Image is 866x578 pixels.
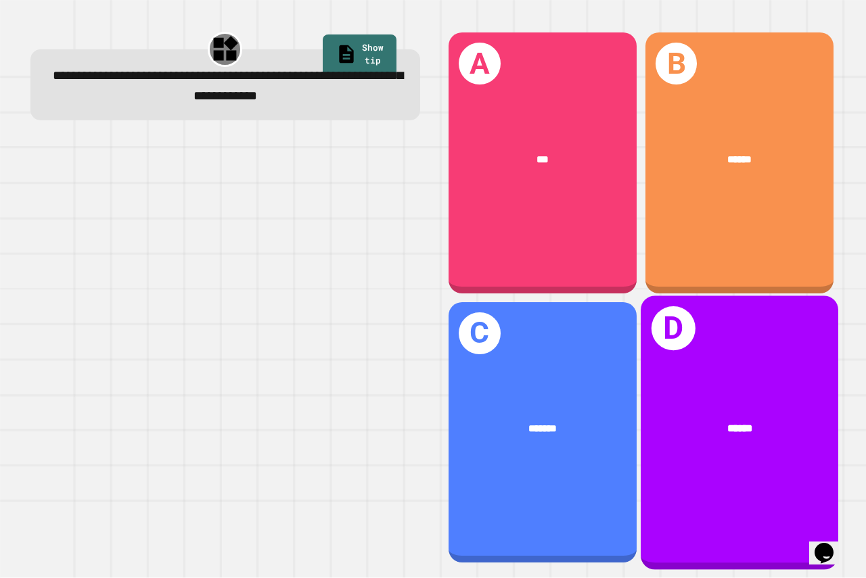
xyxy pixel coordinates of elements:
h1: C [459,312,501,354]
h1: D [651,306,695,350]
a: Show tip [323,34,396,77]
h1: B [656,43,698,85]
iframe: chat widget [809,524,852,564]
h1: A [459,43,501,85]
